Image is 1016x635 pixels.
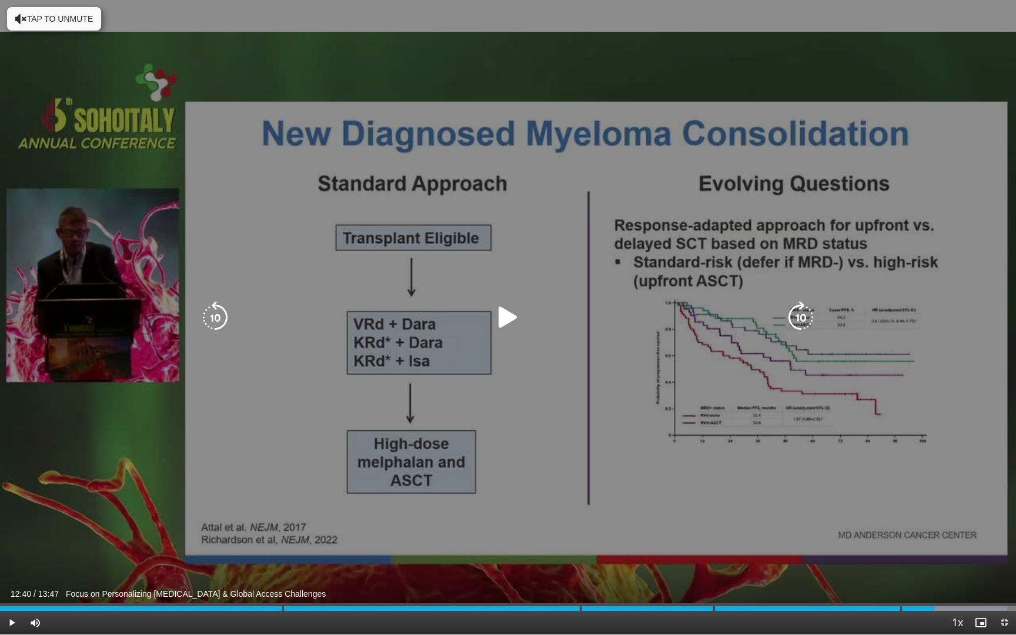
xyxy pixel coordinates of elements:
[7,7,101,31] button: Tap to unmute
[945,611,969,634] button: Playback Rate
[992,611,1016,634] button: Exit Fullscreen
[34,589,36,599] span: /
[38,589,59,599] span: 13:47
[11,589,31,599] span: 12:40
[66,589,326,599] span: Focus on Personalizing [MEDICAL_DATA] & Global Access Challenges
[24,611,47,634] button: Mute
[969,611,992,634] button: Enable picture-in-picture mode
